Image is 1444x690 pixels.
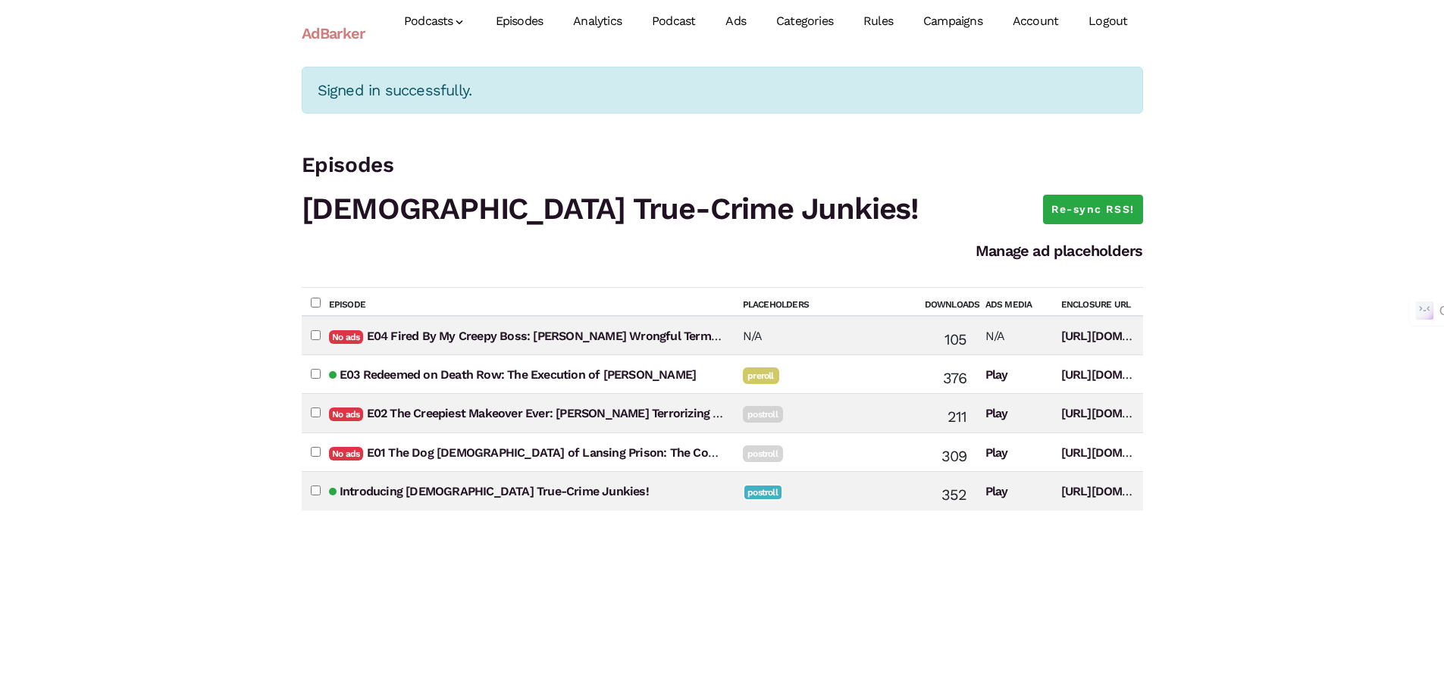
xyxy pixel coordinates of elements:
[340,367,696,382] a: E03 Redeemed on Death Row: The Execution of [PERSON_NAME]
[976,287,1052,315] th: Ads Media
[976,242,1142,260] a: Manage ad placeholders
[985,484,1008,498] a: Play
[743,367,779,384] a: preroll
[367,329,797,343] a: E04 Fired By My Creepy Boss: [PERSON_NAME] Wrongful Termination Lawsuit
[985,406,1008,420] a: Play
[916,287,976,315] th: Downloads
[743,406,783,423] a: postroll
[944,330,967,348] span: 105
[976,316,1052,355] td: N/A
[302,67,1143,114] div: Signed in successfully.
[1043,195,1143,225] a: Re-sync RSS!
[1052,287,1143,315] th: Enclosure URL
[985,367,1008,382] a: Play
[320,287,734,315] th: Episode
[367,406,752,420] a: E02 The Creepiest Makeover Ever: [PERSON_NAME] Terrorizing Crimes
[743,445,783,462] a: postroll
[941,447,967,465] span: 309
[302,150,1143,181] h3: Episodes
[1061,367,1373,382] a: [URL][DOMAIN_NAME][DOMAIN_NAME][DOMAIN_NAME]
[985,445,1008,460] a: Play
[329,447,364,461] span: No ads
[1061,406,1373,420] a: [URL][DOMAIN_NAME][DOMAIN_NAME][DOMAIN_NAME]
[329,407,364,421] span: No ads
[743,484,783,501] a: postroll
[340,484,649,498] a: Introducing [DEMOGRAPHIC_DATA] True-Crime Junkies!
[948,407,967,426] span: 211
[1061,484,1373,498] a: [URL][DOMAIN_NAME][DOMAIN_NAME][DOMAIN_NAME]
[734,287,916,315] th: Placeholders
[302,187,1143,231] h1: [DEMOGRAPHIC_DATA] True-Crime Junkies!
[1061,329,1373,343] a: [URL][DOMAIN_NAME][DOMAIN_NAME][DOMAIN_NAME]
[734,316,916,355] td: N/A
[329,330,364,344] span: No ads
[302,16,365,51] a: AdBarker
[367,445,957,460] a: E01 The Dog [DEMOGRAPHIC_DATA] of Lansing Prison: The Conviction and Redemption of [PERSON_NAME]
[941,485,967,504] span: 352
[943,369,967,387] span: 376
